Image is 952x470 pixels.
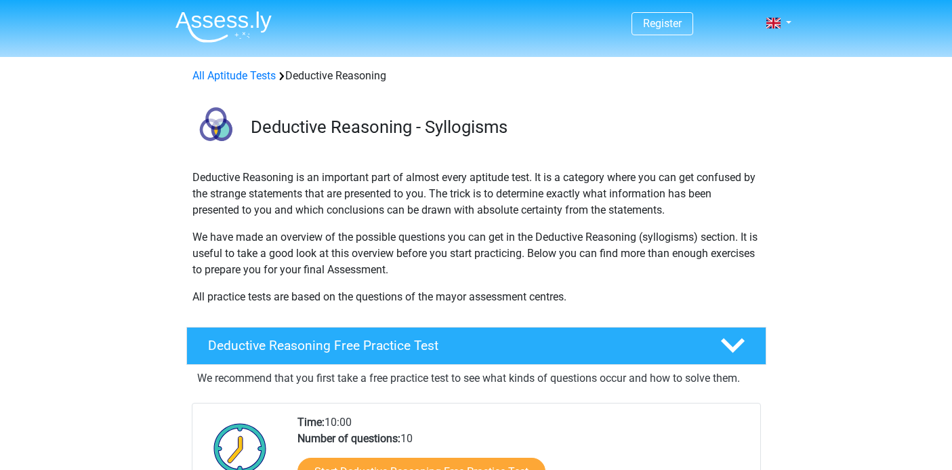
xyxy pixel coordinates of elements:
[175,11,272,43] img: Assessly
[187,68,766,84] div: Deductive Reasoning
[197,370,756,387] p: We recommend that you first take a free practice test to see what kinds of questions occur and ho...
[192,289,760,305] p: All practice tests are based on the questions of the mayor assessment centres.
[297,416,325,429] b: Time:
[192,170,760,218] p: Deductive Reasoning is an important part of almost every aptitude test. It is a category where yo...
[251,117,756,138] h3: Deductive Reasoning - Syllogisms
[643,17,682,30] a: Register
[181,327,772,365] a: Deductive Reasoning Free Practice Test
[192,229,760,278] p: We have made an overview of the possible questions you can get in the Deductive Reasoning (syllog...
[192,69,276,82] a: All Aptitude Tests
[297,432,400,445] b: Number of questions:
[187,100,245,158] img: deductive reasoning
[208,338,699,353] h4: Deductive Reasoning Free Practice Test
